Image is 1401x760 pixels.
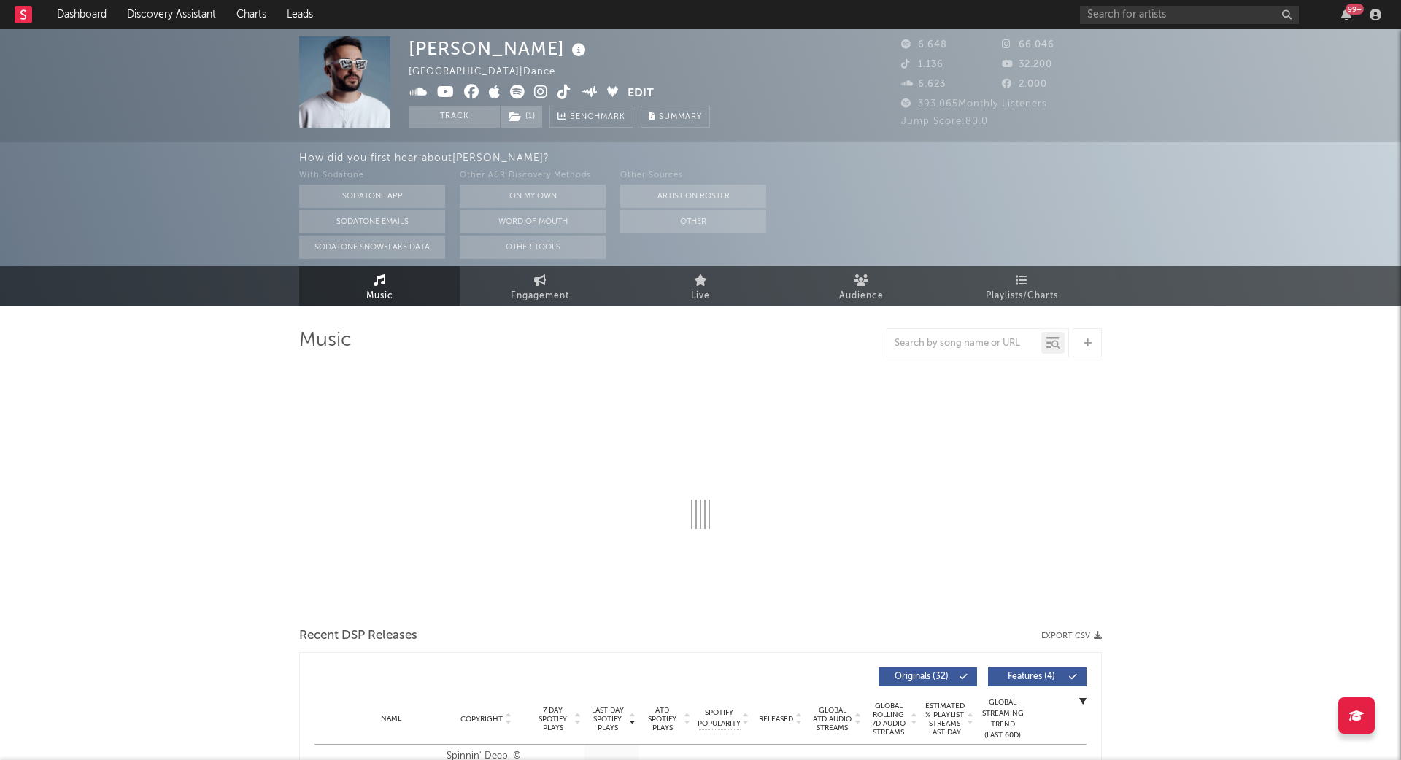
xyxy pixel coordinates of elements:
input: Search by song name or URL [887,338,1041,349]
span: Estimated % Playlist Streams Last Day [925,702,965,737]
span: Features ( 4 ) [997,672,1065,681]
button: Sodatone App [299,185,445,208]
div: Other A&R Discovery Methods [460,167,606,185]
span: 2.000 [1002,80,1047,89]
span: 66.046 [1002,40,1054,50]
button: Other [620,210,766,233]
span: Playlists/Charts [986,287,1058,305]
a: Benchmark [549,106,633,128]
a: Music [299,266,460,306]
span: Live [691,287,710,305]
div: [GEOGRAPHIC_DATA] | Dance [409,63,572,81]
button: Sodatone Snowflake Data [299,236,445,259]
button: Export CSV [1041,632,1102,640]
span: Engagement [511,287,569,305]
a: Live [620,266,781,306]
span: Copyright [460,715,503,724]
a: Engagement [460,266,620,306]
span: 1.136 [901,60,943,69]
button: Summary [641,106,710,128]
span: Music [366,287,393,305]
button: Edit [628,85,654,103]
span: Summary [659,113,702,121]
button: Originals(32) [879,667,977,686]
span: Originals ( 32 ) [888,672,955,681]
div: Global Streaming Trend (Last 60D) [981,697,1024,741]
span: Benchmark [570,109,625,126]
a: Playlists/Charts [941,266,1102,306]
a: Audience [781,266,941,306]
span: 6.648 [901,40,947,50]
span: ( 1 ) [500,106,543,128]
button: Other Tools [460,236,606,259]
div: How did you first hear about [PERSON_NAME] ? [299,150,1401,167]
span: 393.065 Monthly Listeners [901,99,1047,109]
div: [PERSON_NAME] [409,36,590,61]
span: Global ATD Audio Streams [812,706,852,732]
span: Released [759,715,793,724]
span: Last Day Spotify Plays [588,706,627,732]
span: 32.200 [1002,60,1052,69]
div: With Sodatone [299,167,445,185]
span: Audience [839,287,884,305]
div: Name [344,713,439,724]
span: Global Rolling 7D Audio Streams [868,702,908,737]
span: 7 Day Spotify Plays [533,706,572,732]
input: Search for artists [1080,6,1299,24]
button: (1) [501,106,542,128]
span: ATD Spotify Plays [643,706,682,732]
span: Recent DSP Releases [299,627,417,645]
button: Features(4) [988,667,1087,686]
button: On My Own [460,185,606,208]
span: 6.623 [901,80,946,89]
button: Track [409,106,500,128]
div: 99 + [1346,4,1364,15]
button: 99+ [1341,9,1351,20]
button: Word Of Mouth [460,210,606,233]
button: Sodatone Emails [299,210,445,233]
div: Other Sources [620,167,766,185]
span: Jump Score: 80.0 [901,117,988,126]
span: Spotify Popularity [698,707,741,729]
button: Artist on Roster [620,185,766,208]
